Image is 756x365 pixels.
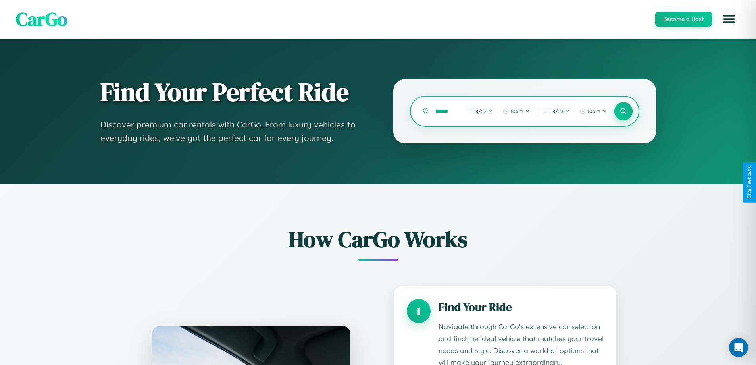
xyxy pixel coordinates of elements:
span: CarGo [16,6,67,32]
button: Open menu [718,8,740,30]
h2: How CarGo Works [140,224,616,255]
button: 10am [498,105,534,118]
div: 1 [407,299,431,323]
span: 10am [510,108,523,114]
h1: Find Your Perfect Ride [100,78,362,106]
span: 8 / 22 [475,108,487,114]
div: Give Feedback [746,166,752,199]
button: 10am [575,105,611,118]
span: 10am [587,108,600,114]
p: Discover premium car rentals with CarGo. From luxury vehicles to everyday rides, we've got the pe... [100,118,362,145]
div: Open Intercom Messenger [729,338,748,357]
h3: Find Your Ride [439,299,604,315]
span: 8 / 23 [552,108,564,114]
button: Become a Host [655,12,712,27]
button: 8/22 [464,105,497,118]
button: 8/23 [541,105,574,118]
